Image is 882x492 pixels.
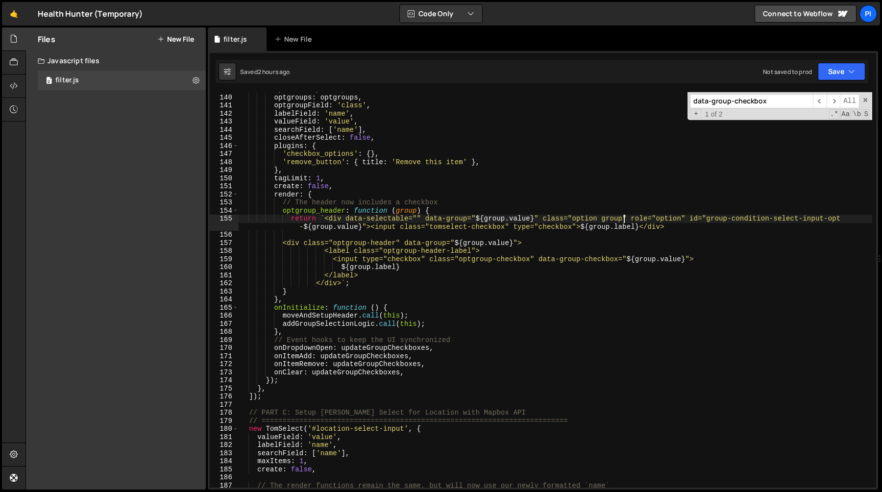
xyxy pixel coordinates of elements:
[210,328,239,336] div: 168
[55,76,79,85] div: filter.js
[157,35,194,43] button: New File
[210,198,239,207] div: 153
[210,126,239,134] div: 144
[210,174,239,183] div: 150
[38,34,55,45] h2: Files
[210,166,239,174] div: 149
[400,5,482,23] button: Code Only
[690,94,813,108] input: Search for
[210,239,239,247] div: 157
[210,304,239,312] div: 165
[210,295,239,304] div: 164
[210,150,239,158] div: 147
[38,8,143,20] div: Health Hunter (Temporary)
[210,182,239,191] div: 151
[210,271,239,280] div: 161
[210,279,239,288] div: 162
[210,417,239,425] div: 179
[210,482,239,490] div: 187
[240,68,290,76] div: Saved
[210,142,239,150] div: 146
[210,101,239,110] div: 141
[210,409,239,417] div: 178
[840,109,851,119] span: CaseSensitive Search
[859,5,877,23] a: Pi
[852,109,862,119] span: Whole Word Search
[210,118,239,126] div: 143
[210,247,239,255] div: 158
[258,68,290,76] div: 2 hours ago
[210,425,239,433] div: 180
[763,68,812,76] div: Not saved to prod
[210,385,239,393] div: 175
[701,110,727,119] span: 1 of 2
[210,255,239,264] div: 159
[210,344,239,352] div: 170
[210,158,239,167] div: 148
[827,94,840,108] span: ​
[210,369,239,377] div: 173
[210,449,239,458] div: 183
[26,51,206,71] div: Javascript files
[210,288,239,296] div: 163
[210,376,239,385] div: 174
[210,94,239,102] div: 140
[210,312,239,320] div: 166
[210,134,239,142] div: 145
[38,71,206,90] div: 16494/44708.js
[210,320,239,328] div: 167
[210,393,239,401] div: 176
[691,109,701,119] span: Toggle Replace mode
[210,433,239,442] div: 181
[755,5,857,23] a: Connect to Webflow
[274,34,316,44] div: New File
[210,466,239,474] div: 185
[210,191,239,199] div: 152
[210,473,239,482] div: 186
[210,360,239,369] div: 172
[210,215,239,231] div: 155
[210,336,239,344] div: 169
[863,109,869,119] span: Search In Selection
[2,2,26,25] a: 🤙
[223,34,247,44] div: filter.js
[210,352,239,361] div: 171
[829,109,839,119] span: RegExp Search
[210,457,239,466] div: 184
[813,94,827,108] span: ​
[840,94,859,108] span: Alt-Enter
[210,110,239,118] div: 142
[210,207,239,215] div: 154
[210,441,239,449] div: 182
[210,263,239,271] div: 160
[210,401,239,409] div: 177
[818,63,865,80] button: Save
[46,77,52,85] span: 0
[210,231,239,239] div: 156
